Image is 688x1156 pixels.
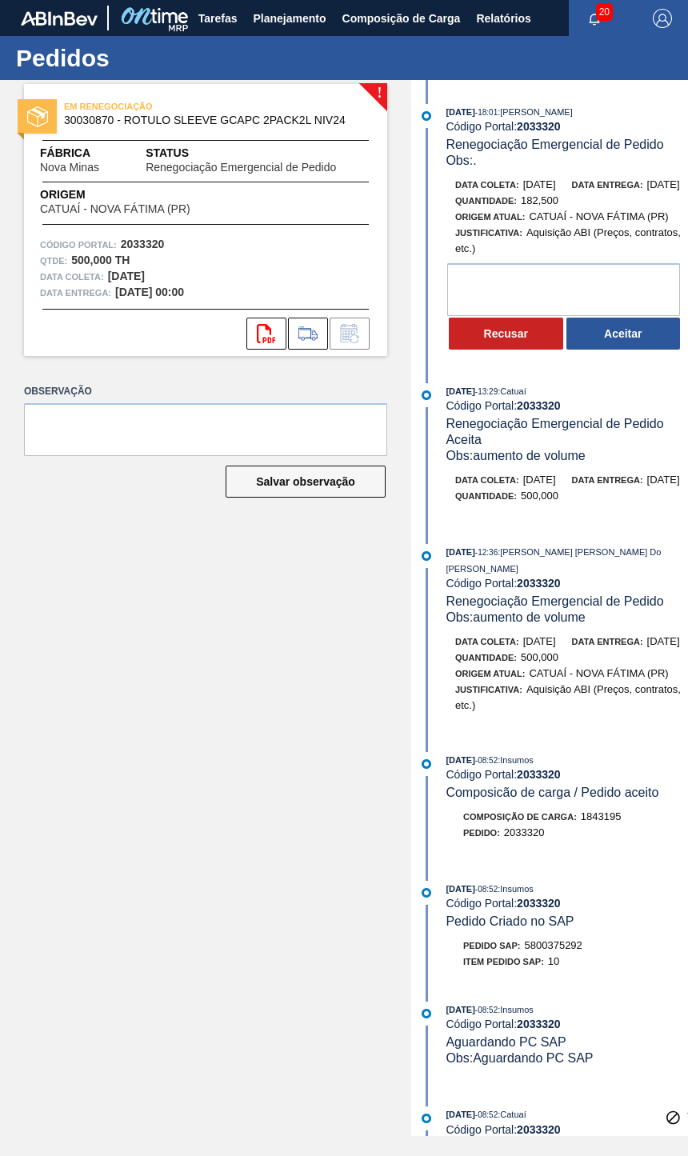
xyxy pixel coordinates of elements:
span: Composição de Carga [342,9,461,28]
div: Abrir arquivo PDF [246,318,286,350]
span: [DATE] [446,884,474,894]
span: Origem [40,186,236,203]
span: Data entrega: [572,180,643,190]
span: Tarefas [198,9,238,28]
span: : Catuaí [498,386,526,396]
span: Pedido : [463,828,500,838]
span: Código Portal: [40,237,117,253]
span: [DATE] [647,635,680,647]
span: Justificativa: [455,228,522,238]
button: Recusar [449,318,563,350]
label: Observação [24,380,387,403]
span: Obs: aumento de volume [446,449,585,462]
span: - 08:52 [475,1006,498,1014]
span: Data entrega: [572,637,643,646]
strong: 2033320 [517,1018,561,1030]
img: atual [422,1114,431,1123]
img: status [27,106,48,127]
div: Código Portal: [446,897,688,910]
span: 500,000 [521,490,558,502]
span: Origem Atual: [455,212,525,222]
span: Data entrega: [40,285,111,301]
span: Relatórios [476,9,530,28]
span: : [PERSON_NAME] [PERSON_NAME] Do [PERSON_NAME] [446,547,661,573]
span: : Catuaí [498,1110,526,1119]
span: Nova Minas [40,162,99,174]
strong: 500,000 TH [71,254,130,266]
img: atual [422,111,431,121]
span: Status [146,145,371,162]
span: Renegociação Emergencial de Pedido [146,162,336,174]
span: CATUAÍ - NOVA FÁTIMA (PR) [529,667,668,679]
strong: 2033320 [517,577,561,590]
span: EM RENEGOCIAÇÃO [64,98,288,114]
span: Obs: Aguardando PC SAP [446,1051,593,1065]
span: [DATE] [523,178,556,190]
span: [DATE] [523,635,556,647]
span: Aquisição ABI (Preços, contratos, etc.) [455,226,681,254]
span: Obs: aumento de volume [446,610,585,624]
span: Justificativa: [455,685,522,694]
span: Obs: . [446,154,476,167]
span: Composição de Carga : [463,812,577,822]
img: TNhmsLtSVTkK8tSr43FrP2fwEKptu5GPRR3wAAAABJRU5ErkJggg== [21,11,98,26]
div: Informar alteração no pedido [330,318,370,350]
span: Aguardando PC SAP [446,1035,566,1049]
span: Aquisição ABI (Preços, contratos, etc.) [455,683,681,711]
strong: 2033320 [517,768,561,781]
span: : Insumos [498,884,534,894]
span: Fábrica [40,145,146,162]
span: - 18:01 [475,108,498,117]
span: [DATE] [647,474,680,486]
strong: [DATE] [108,270,145,282]
button: Notificações [569,7,620,30]
span: 5800375292 [525,939,582,951]
span: Data entrega: [572,475,643,485]
strong: 2033320 [517,120,561,133]
span: : Insumos [498,755,534,765]
button: Salvar observação [226,466,386,498]
span: 2033320 [504,826,545,838]
span: - 13:29 [475,387,498,396]
span: [DATE] [446,1005,474,1014]
span: : Insumos [498,1005,534,1014]
span: Planejamento [254,9,326,28]
span: 500,000 [521,651,558,663]
span: - 08:52 [475,756,498,765]
strong: 2033320 [517,399,561,412]
img: atual [422,759,431,769]
span: Pedido SAP: [463,941,521,950]
span: Quantidade : [455,491,517,501]
strong: [DATE] 00:00 [115,286,184,298]
span: [DATE] [446,755,474,765]
strong: 2033320 [517,897,561,910]
span: 20 [596,3,613,21]
div: Código Portal: [446,120,688,133]
span: 10 [548,955,559,967]
button: Aceitar [566,318,681,350]
strong: 2033320 [121,238,165,250]
span: [DATE] [446,547,474,557]
span: [DATE] [446,386,474,396]
span: CATUAÍ - NOVA FÁTIMA (PR) [40,203,190,215]
span: Qtde : [40,253,67,269]
span: [DATE] [523,474,556,486]
span: 182,500 [521,194,558,206]
span: Composicão de carga / Pedido aceito [446,786,658,799]
div: Código Portal: [446,399,688,412]
span: CATUAÍ - NOVA FÁTIMA (PR) [529,210,668,222]
span: Renegociação Emergencial de Pedido [446,138,663,151]
span: [DATE] [446,107,474,117]
img: atual [422,888,431,898]
img: Logout [653,9,672,28]
span: : [PERSON_NAME] [498,107,573,117]
span: Data coleta: [40,269,104,285]
img: atual [422,390,431,400]
div: Código Portal: [446,768,688,781]
img: atual [422,1009,431,1018]
span: - 08:52 [475,885,498,894]
div: Ir para Composição de Carga [288,318,328,350]
span: Data coleta: [455,180,519,190]
span: [DATE] [446,1110,474,1119]
span: Data coleta: [455,475,519,485]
